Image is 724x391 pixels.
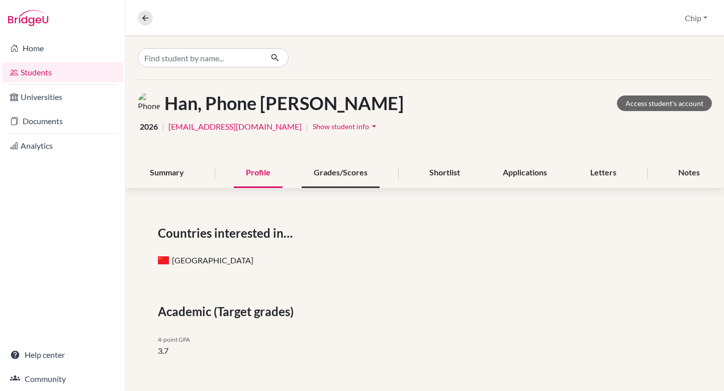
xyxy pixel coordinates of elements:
button: Show student infoarrow_drop_down [312,119,380,134]
span: Countries interested in… [158,224,297,242]
a: Help center [2,345,123,365]
input: Find student by name... [138,48,262,67]
span: 4-point GPA [158,336,190,343]
span: | [306,121,308,133]
span: China [158,256,170,265]
img: Phone Yi Han Han's avatar [138,92,160,115]
a: Analytics [2,136,123,156]
span: Academic (Target grades) [158,303,298,321]
a: Access student's account [617,95,712,111]
span: [GEOGRAPHIC_DATA] [158,255,253,265]
i: arrow_drop_down [369,121,379,131]
span: Show student info [313,122,369,131]
div: Applications [491,158,559,188]
a: [EMAIL_ADDRESS][DOMAIN_NAME] [168,121,302,133]
img: Bridge-U [8,10,48,26]
div: Notes [666,158,712,188]
span: 2026 [140,121,158,133]
div: Letters [578,158,628,188]
li: 3.7 [158,345,417,357]
div: Profile [234,158,283,188]
h1: Han, Phone [PERSON_NAME] [164,92,404,114]
a: Students [2,62,123,82]
div: Grades/Scores [302,158,380,188]
div: Summary [138,158,196,188]
span: | [162,121,164,133]
div: Shortlist [417,158,472,188]
button: Chip [680,9,712,28]
a: Community [2,369,123,389]
a: Home [2,38,123,58]
a: Universities [2,87,123,107]
a: Documents [2,111,123,131]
